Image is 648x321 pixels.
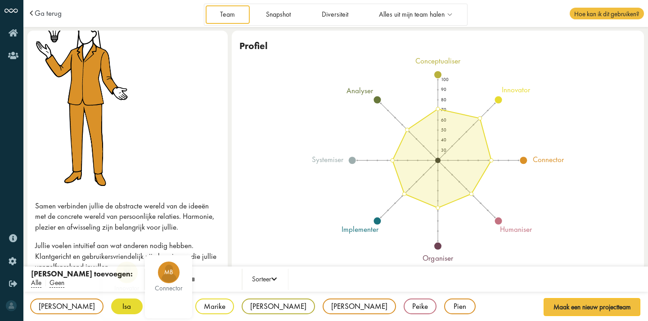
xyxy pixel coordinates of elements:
[364,5,466,24] a: Alles uit mijn team halen
[444,298,476,314] div: Pien
[31,269,133,280] div: [PERSON_NAME] toevoegen:
[252,274,277,285] div: Sorteer
[195,298,234,314] div: Marike
[35,240,220,272] p: Jullie voelen intuïtief aan wat anderen nodig hebben. Klantgericht en gebruikersvriendelijk zijn ...
[31,278,41,288] span: Alle
[307,5,363,24] a: Diversiteit
[441,87,446,93] text: 90
[500,224,532,234] tspan: humaniser
[441,77,449,82] text: 100
[49,278,64,288] span: Geen
[415,56,461,66] tspan: conceptualiser
[312,154,344,164] tspan: systemiser
[242,298,315,314] div: [PERSON_NAME]
[423,253,454,263] tspan: organiser
[149,285,188,292] div: connector
[158,268,180,276] span: MB
[379,11,445,18] span: Alles uit mijn team halen
[570,8,643,19] span: Hoe kan ik dit gebruiken?
[346,86,373,95] tspan: analyser
[35,9,62,17] a: Ga terug
[342,224,379,234] tspan: implementer
[533,154,564,164] tspan: connector
[441,107,446,113] text: 70
[544,298,641,316] button: Maak een nieuw projectteam
[116,268,138,276] span: IH
[30,298,103,314] div: [PERSON_NAME]
[251,5,305,24] a: Snapshot
[323,298,396,314] div: [PERSON_NAME]
[502,85,531,95] tspan: innovator
[404,298,436,314] div: Peike
[35,201,220,233] p: Samen verbinden jullie de abstracte wereld van de ideeën met de concrete wereld van persoonlijke ...
[108,285,146,292] div: innovator
[35,9,130,189] img: connector.png
[111,298,143,314] div: Isa
[206,5,250,24] a: Team
[239,40,268,52] span: Profiel
[441,97,446,103] text: 80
